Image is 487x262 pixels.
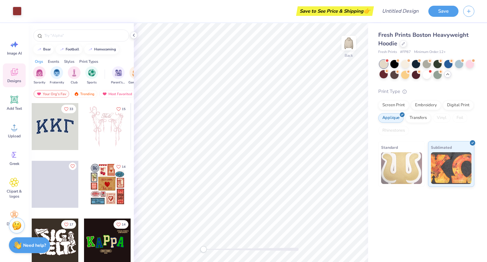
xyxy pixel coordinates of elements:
div: filter for Club [68,66,81,85]
img: trending.gif [74,92,79,96]
img: Fraternity Image [53,69,60,76]
div: bear [43,48,51,51]
button: Like [114,162,128,171]
button: Like [61,105,76,113]
button: Like [69,162,76,170]
span: Upload [8,134,21,139]
div: Back [345,53,353,58]
div: Save to See Price & Shipping [298,6,372,16]
span: Greek [10,161,19,166]
button: Like [114,105,128,113]
span: 14 [122,223,126,226]
div: filter for Sports [85,66,98,85]
img: Sorority Image [36,69,43,76]
span: Game Day [128,80,143,85]
div: Screen Print [378,101,409,110]
button: filter button [33,66,46,85]
span: Parent's Weekend [111,80,126,85]
span: Designs [7,78,21,83]
img: trend_line.gif [37,48,42,51]
div: Styles [64,59,75,64]
div: Print Type [378,88,474,95]
button: filter button [128,66,143,85]
div: Print Types [79,59,98,64]
span: Sports [87,80,97,85]
img: Standard [381,152,422,184]
button: filter button [68,66,81,85]
span: # FP87 [400,49,411,55]
img: Sublimated [431,152,472,184]
img: most_fav.gif [36,92,42,96]
div: Embroidery [411,101,441,110]
div: filter for Parent's Weekend [111,66,126,85]
button: football [56,45,82,54]
span: 15 [122,108,126,111]
span: Sublimated [431,144,452,151]
span: Sorority [34,80,45,85]
span: 14 [122,165,126,168]
button: bear [33,45,54,54]
div: Accessibility label [200,246,207,252]
strong: Need help? [23,242,46,248]
img: Back [342,37,355,49]
span: 17 [69,223,73,226]
button: filter button [50,66,64,85]
span: Fraternity [50,80,64,85]
div: Rhinestones [378,126,409,135]
button: filter button [111,66,126,85]
img: trend_line.gif [59,48,64,51]
div: Digital Print [443,101,474,110]
button: Like [114,220,128,229]
div: filter for Game Day [128,66,143,85]
span: Club [71,80,78,85]
button: filter button [85,66,98,85]
span: 👉 [363,7,370,15]
img: Parent's Weekend Image [115,69,122,76]
span: 33 [69,108,73,111]
img: Club Image [71,69,78,76]
button: Like [61,220,76,229]
button: homecoming [84,45,119,54]
span: Standard [381,144,398,151]
div: filter for Sorority [33,66,46,85]
div: Your Org's Fav [34,90,69,98]
input: Try "Alpha" [44,32,125,39]
img: most_fav.gif [102,92,107,96]
div: filter for Fraternity [50,66,64,85]
div: homecoming [94,48,116,51]
img: Sports Image [88,69,95,76]
span: Fresh Prints [378,49,397,55]
div: football [66,48,79,51]
input: Untitled Design [377,5,424,17]
span: Fresh Prints Boston Heavyweight Hoodie [378,31,469,47]
div: Events [48,59,59,64]
div: Vinyl [433,113,451,123]
img: trend_line.gif [88,48,93,51]
span: Image AI [7,51,22,56]
img: Game Day Image [132,69,140,76]
span: Decorate [7,221,22,226]
div: Trending [71,90,97,98]
div: Foil [452,113,467,123]
div: Transfers [406,113,431,123]
div: Applique [378,113,404,123]
div: Orgs [35,59,43,64]
span: Clipart & logos [4,189,25,199]
span: Minimum Order: 12 + [414,49,446,55]
button: Save [428,6,458,17]
span: Add Text [7,106,22,111]
div: Most Favorited [99,90,135,98]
